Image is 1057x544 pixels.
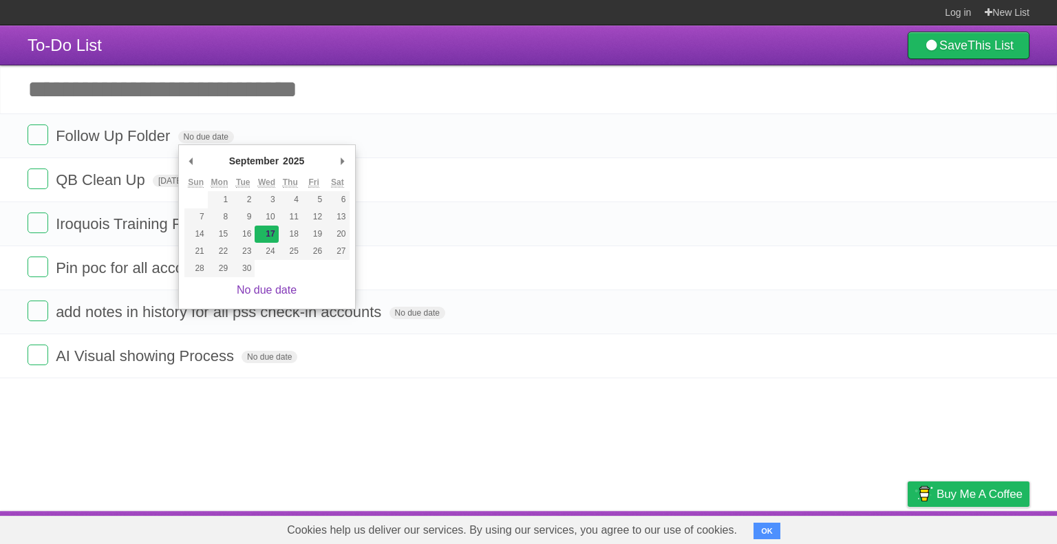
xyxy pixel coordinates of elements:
[56,347,237,365] span: AI Visual showing Process
[302,208,325,226] button: 12
[273,516,751,544] span: Cookies help us deliver our services. By using our services, you agree to our use of cookies.
[208,243,231,260] button: 22
[325,226,349,243] button: 20
[389,307,445,319] span: No due date
[843,514,873,541] a: Terms
[28,168,48,189] label: Done
[725,514,754,541] a: About
[331,177,344,188] abbr: Saturday
[915,482,933,505] img: Buy me a coffee
[184,243,208,260] button: 21
[184,151,198,171] button: Previous Month
[28,301,48,321] label: Done
[279,226,302,243] button: 18
[208,208,231,226] button: 8
[153,175,190,187] span: [DATE]
[227,151,281,171] div: September
[208,226,231,243] button: 15
[56,259,215,276] span: Pin poc for all accounts
[242,351,297,363] span: No due date
[56,215,207,232] span: Iroquois Training Prep
[943,514,1029,541] a: Suggest a feature
[255,243,278,260] button: 24
[302,191,325,208] button: 5
[908,481,1029,507] a: Buy me a coffee
[208,191,231,208] button: 1
[255,191,278,208] button: 3
[208,260,231,277] button: 29
[28,257,48,277] label: Done
[237,284,297,296] a: No due date
[908,32,1029,59] a: SaveThis List
[231,226,255,243] button: 16
[279,208,302,226] button: 11
[231,191,255,208] button: 2
[28,213,48,233] label: Done
[28,345,48,365] label: Done
[754,523,780,539] button: OK
[231,208,255,226] button: 9
[281,151,306,171] div: 2025
[56,127,173,144] span: Follow Up Folder
[302,226,325,243] button: 19
[231,243,255,260] button: 23
[890,514,926,541] a: Privacy
[178,131,234,143] span: No due date
[279,243,302,260] button: 25
[279,191,302,208] button: 4
[188,177,204,188] abbr: Sunday
[28,36,102,54] span: To-Do List
[255,226,278,243] button: 17
[258,177,275,188] abbr: Wednesday
[184,208,208,226] button: 7
[231,260,255,277] button: 30
[770,514,826,541] a: Developers
[302,243,325,260] button: 26
[56,171,149,188] span: QB Clean Up
[56,303,385,320] span: add notes in history for all pss check-in accounts
[325,208,349,226] button: 13
[211,177,228,188] abbr: Monday
[968,39,1014,52] b: This List
[308,177,319,188] abbr: Friday
[184,226,208,243] button: 14
[283,177,298,188] abbr: Thursday
[28,124,48,145] label: Done
[236,177,250,188] abbr: Tuesday
[336,151,350,171] button: Next Month
[184,260,208,277] button: 28
[325,243,349,260] button: 27
[937,482,1023,506] span: Buy me a coffee
[255,208,278,226] button: 10
[325,191,349,208] button: 6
